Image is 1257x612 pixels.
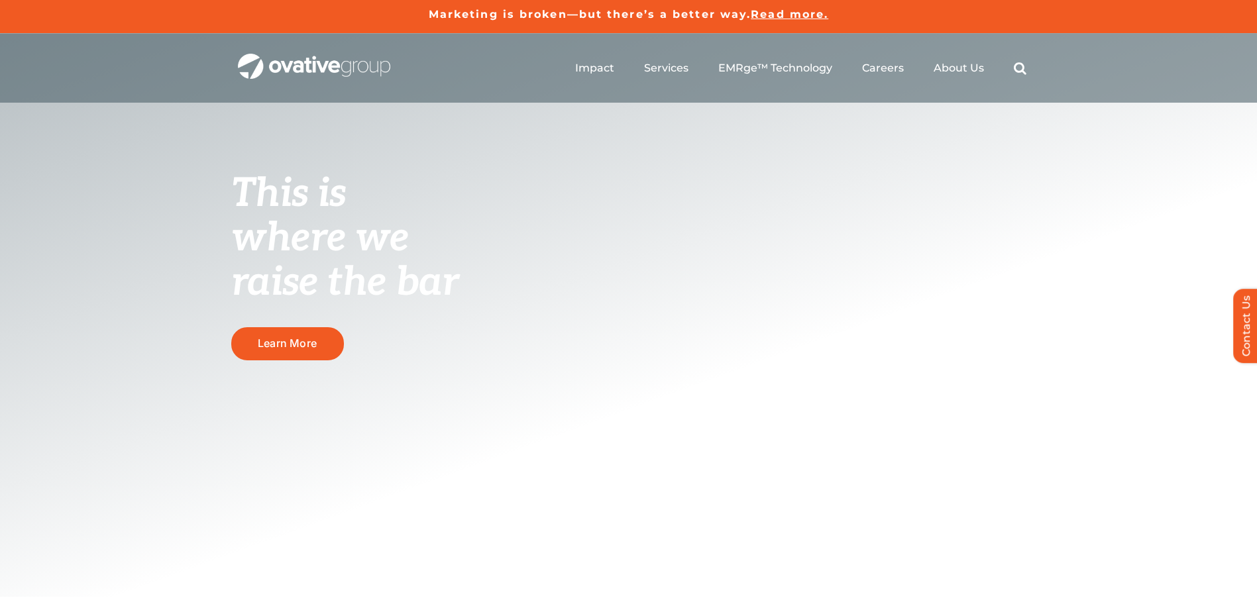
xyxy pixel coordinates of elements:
a: EMRge™ Technology [718,62,832,75]
span: Learn More [258,337,317,350]
nav: Menu [575,47,1026,89]
span: where we raise the bar [231,215,459,307]
span: This is [231,170,347,218]
a: Marketing is broken—but there’s a better way. [429,8,751,21]
a: Learn More [231,327,344,360]
a: Services [644,62,688,75]
a: OG_Full_horizontal_WHT [238,52,390,65]
a: Impact [575,62,614,75]
a: Careers [862,62,904,75]
a: Search [1014,62,1026,75]
a: Read more. [751,8,828,21]
a: About Us [934,62,984,75]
